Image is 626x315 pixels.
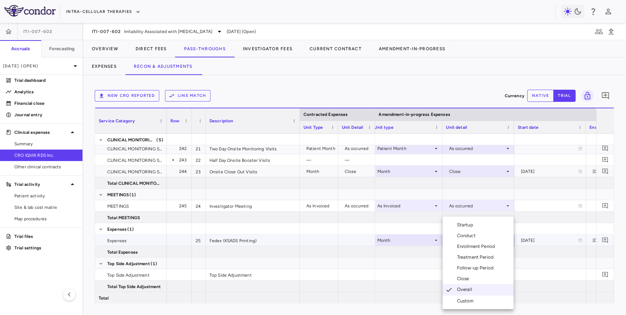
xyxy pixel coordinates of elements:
div: Enrollment Period [457,243,498,250]
div: Treatment Period [457,254,496,260]
div: Close [457,276,472,282]
div: Custom [457,298,477,304]
div: Startup [457,222,476,228]
div: Conduct [457,232,479,239]
div: Overall [457,286,475,293]
div: Follow-up Period [457,265,496,271]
